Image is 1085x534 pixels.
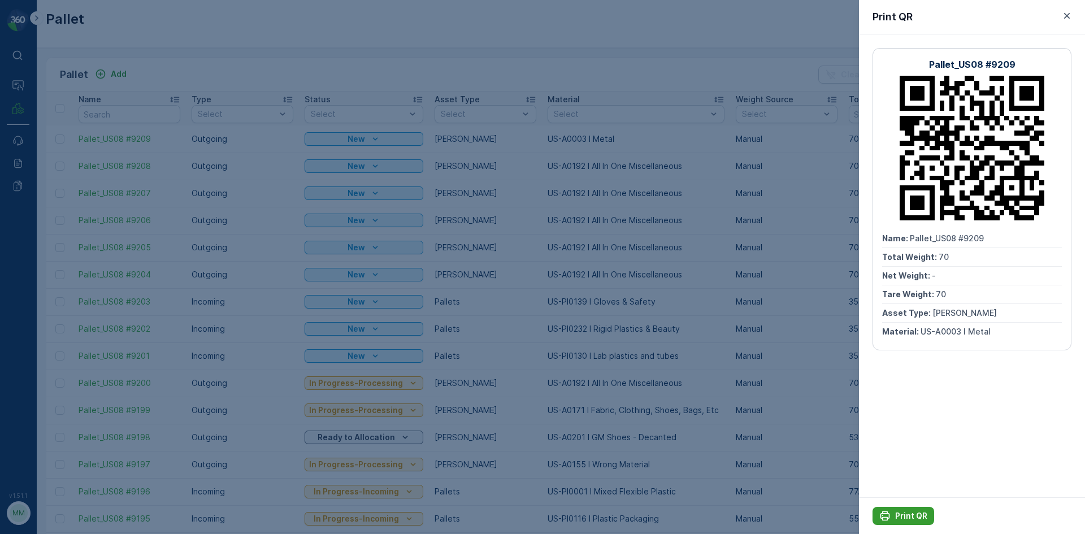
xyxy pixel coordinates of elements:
span: Total Weight : [10,511,66,520]
span: Name : [10,185,37,195]
span: 70 [939,252,949,262]
span: Tare Weight : [10,241,63,251]
p: Pallet_CA04 #330 [501,316,582,330]
span: Name : [882,233,910,243]
span: Pallet_CA04 #330 [37,492,107,502]
span: [PERSON_NAME] [60,260,124,270]
span: Total Weight : [10,204,66,214]
span: 464 [66,204,83,214]
button: Print QR [873,507,934,525]
p: Print QR [895,510,927,522]
span: Name : [10,492,37,502]
span: [PERSON_NAME] [932,308,997,318]
p: Pallet_CA04 #336 [501,10,582,23]
span: US-A0004 I Textiles [48,279,128,288]
span: Pallet_CA04 #336 [37,185,107,195]
span: 70 [63,241,73,251]
span: Asset Type : [10,260,60,270]
span: Tare Weight : [882,289,936,299]
span: Total Weight : [882,252,939,262]
span: US-A0003 I Metal [921,327,991,336]
span: - [932,271,936,280]
span: Net Weight : [10,223,59,232]
p: Pallet_US08 #9209 [929,58,1015,71]
span: Pallet_US08 #9209 [910,233,984,243]
p: Print QR [873,9,913,25]
span: Material : [10,279,48,288]
span: 394 [59,223,75,232]
span: Asset Type : [882,308,932,318]
span: Material : [882,327,921,336]
span: Net Weight : [882,271,932,280]
span: 70 [936,289,946,299]
span: 329 [66,511,81,520]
